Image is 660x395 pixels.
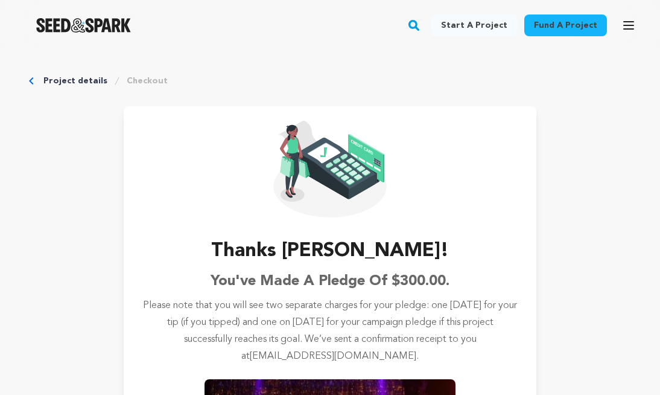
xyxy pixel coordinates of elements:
img: Seed&Spark Confirmation Icon [273,121,387,217]
a: Seed&Spark Homepage [36,18,131,33]
a: Checkout [127,75,168,87]
a: Project details [43,75,107,87]
a: Start a project [431,14,517,36]
img: Seed&Spark Logo Dark Mode [36,18,131,33]
a: Fund a project [524,14,607,36]
h3: Thanks [PERSON_NAME]! [211,237,449,266]
div: Breadcrumb [29,75,631,87]
p: Please note that you will see two separate charges for your pledge: one [DATE] for your tip (if y... [143,297,517,365]
h6: You've made a pledge of $300.00. [211,271,449,292]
